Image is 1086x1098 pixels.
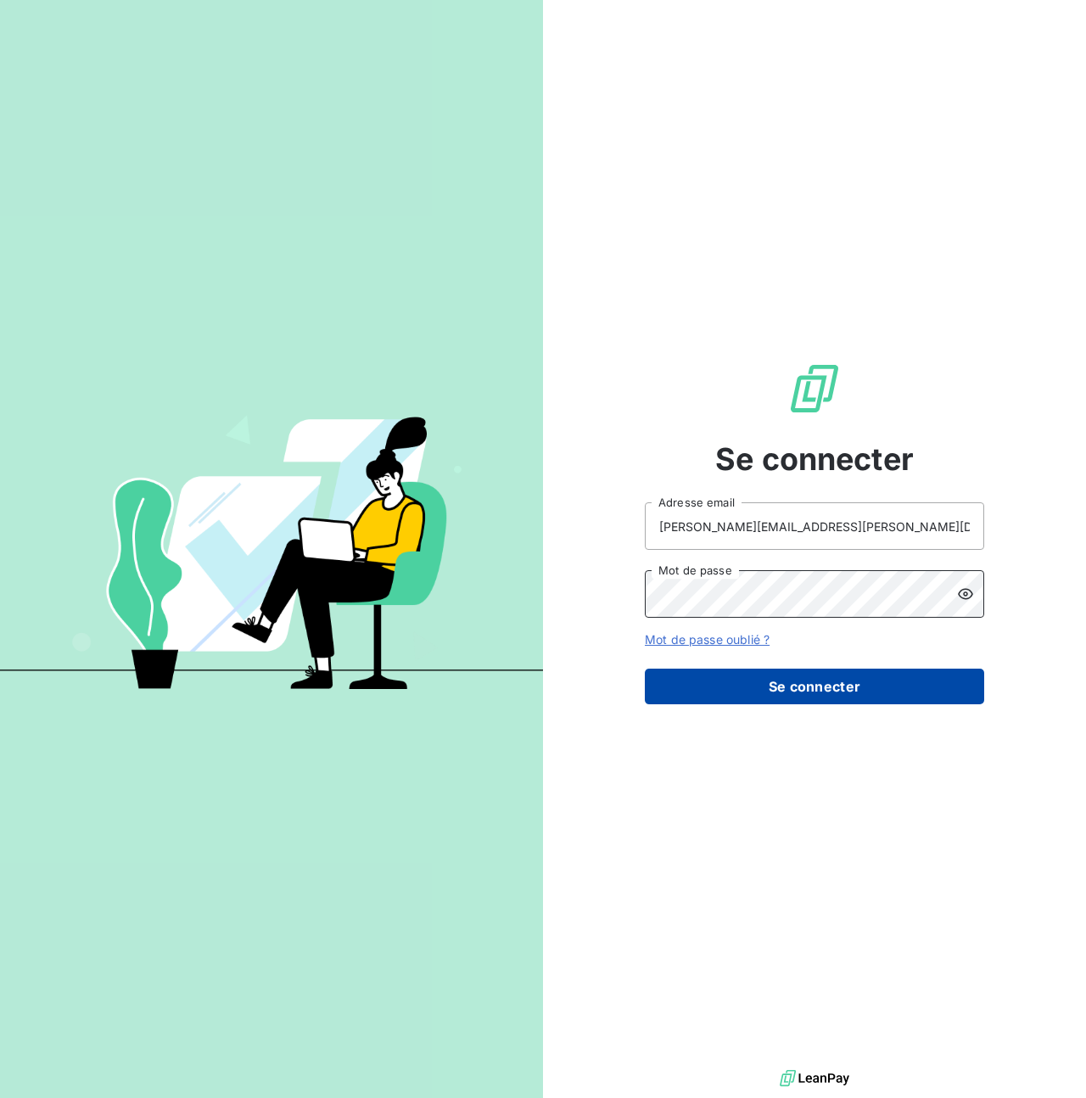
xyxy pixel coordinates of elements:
input: placeholder [645,502,984,550]
span: Se connecter [715,436,914,482]
img: Logo LeanPay [787,361,842,416]
img: logo [780,1066,849,1091]
button: Se connecter [645,669,984,704]
a: Mot de passe oublié ? [645,632,770,647]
